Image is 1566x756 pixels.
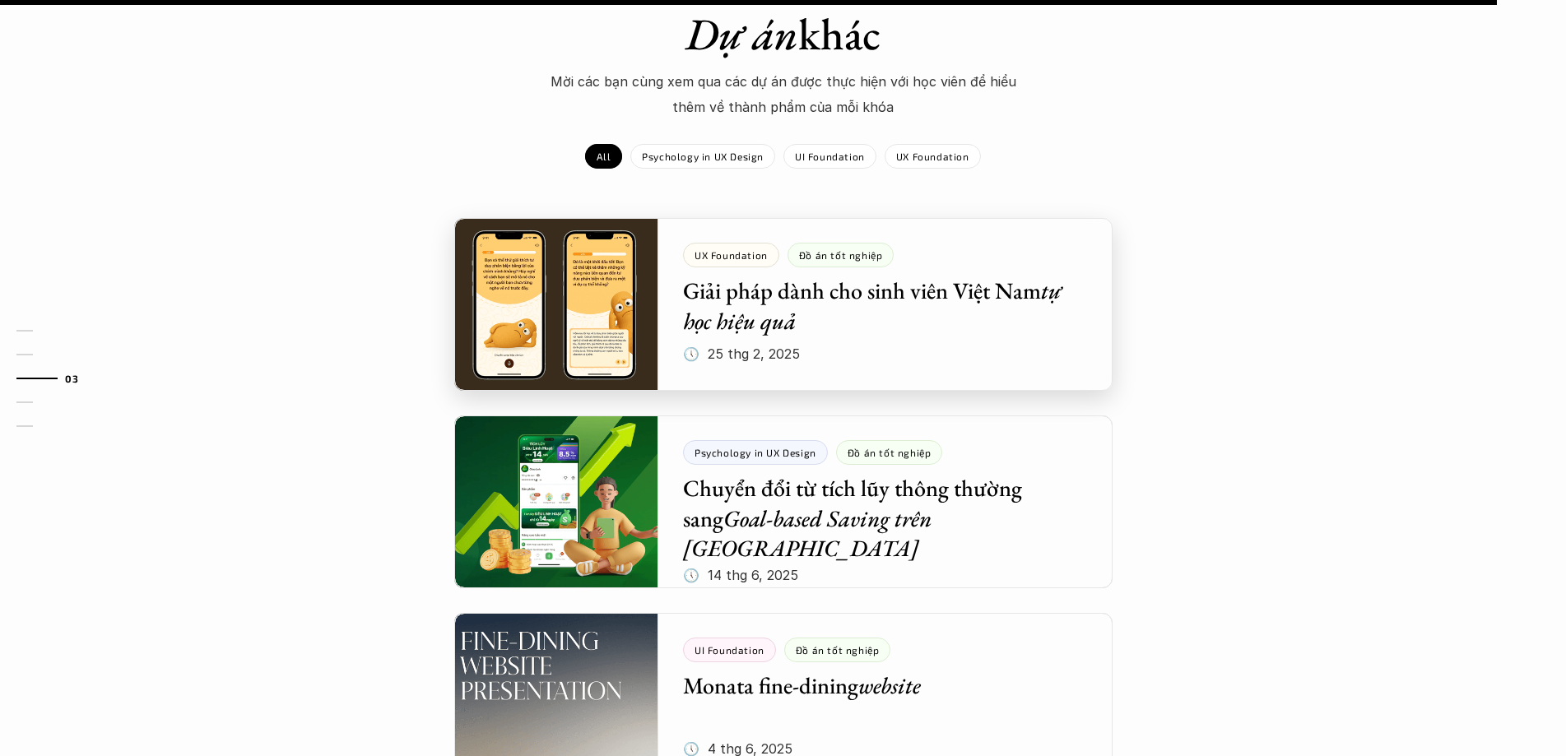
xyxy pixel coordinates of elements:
p: UX Foundation [896,151,969,162]
p: Mời các bạn cùng xem qua các dự án được thực hiện với học viên để hiểu thêm về thành phẩm của mỗi... [537,69,1030,119]
p: All [597,151,611,162]
a: 03 [16,369,95,388]
p: UI Foundation [795,151,865,162]
p: Psychology in UX Design [642,151,764,162]
strong: 03 [65,372,78,383]
a: Psychology in UX DesignĐồ án tốt nghiệpChuyển đổi từ tích lũy thông thường sangGoal-based Saving ... [454,415,1113,588]
h1: khác [495,7,1071,61]
em: Dự án [685,5,798,63]
a: UX FoundationĐồ án tốt nghiệpGiải pháp dành cho sinh viên Việt Namtự học hiệu quả🕔 25 thg 2, 2025 [454,218,1113,391]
